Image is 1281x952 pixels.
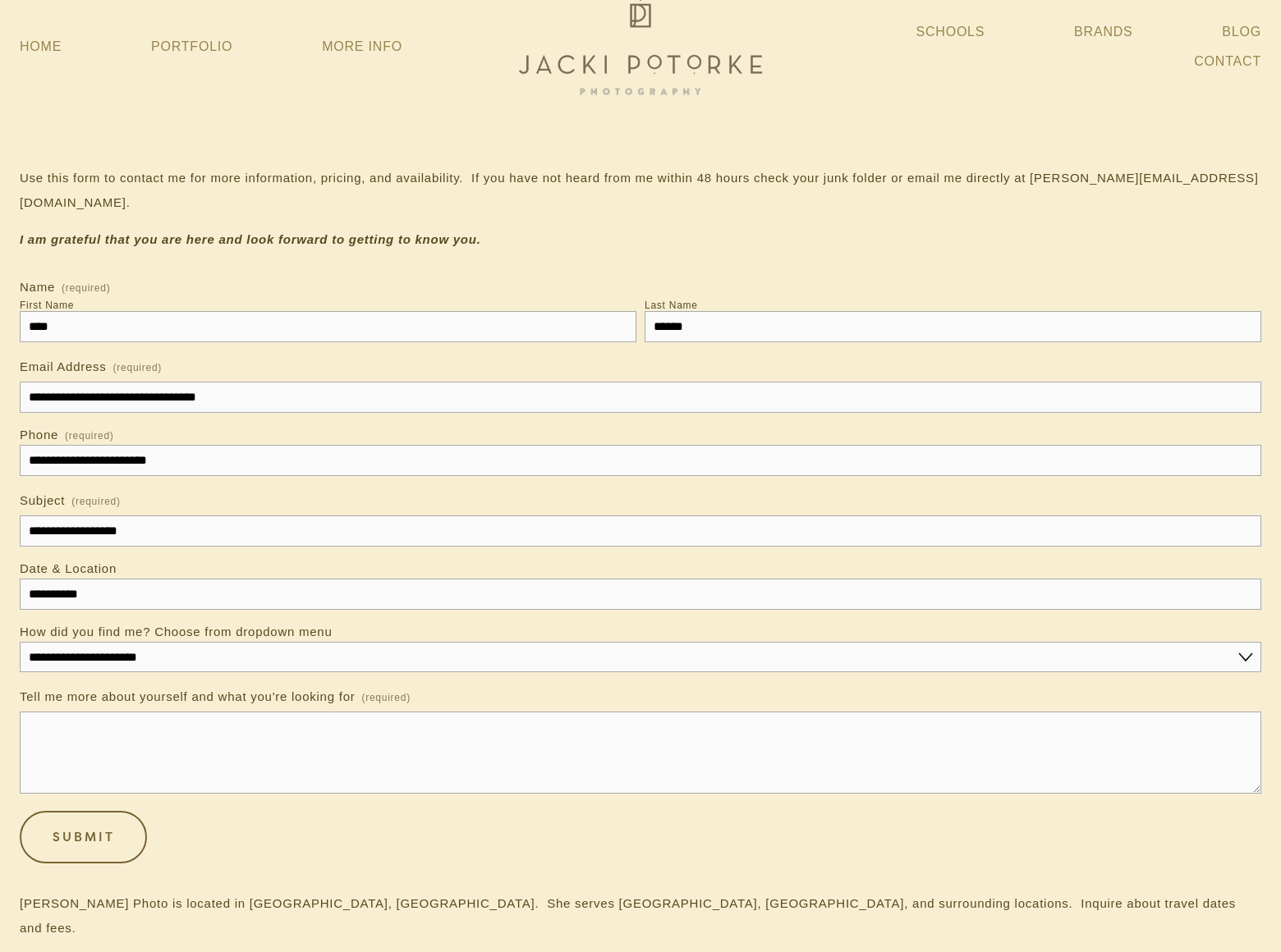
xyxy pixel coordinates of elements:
[20,891,1261,941] p: [PERSON_NAME] Photo is located in [GEOGRAPHIC_DATA], [GEOGRAPHIC_DATA]. She serves [GEOGRAPHIC_DA...
[20,359,107,373] span: Email Address
[361,687,411,708] span: (required)
[20,32,62,62] a: Home
[62,283,111,293] span: (required)
[65,431,114,441] span: (required)
[20,689,355,703] span: Tell me more about yourself and what you're looking for
[20,493,65,507] span: Subject
[71,491,121,512] span: (required)
[322,32,402,62] a: More Info
[20,280,55,294] span: Name
[20,642,1261,672] select: How did you find me? Choose from dropdown menu
[151,39,232,53] a: Portfolio
[20,625,333,638] span: How did you find me? Choose from dropdown menu
[20,166,1261,215] p: Use this form to contact me for more information, pricing, and availability. If you have not hear...
[20,811,147,863] button: SubmitSubmit
[53,828,115,845] span: Submit
[20,232,481,246] em: I am grateful that you are here and look forward to getting to know you.
[113,357,163,378] span: (required)
[1222,17,1261,47] a: Blog
[1194,47,1261,76] a: Contact
[645,300,698,311] div: Last Name
[20,300,74,311] div: First Name
[20,561,117,575] span: Date & Location
[916,17,985,47] a: Schools
[1074,17,1132,47] a: Brands
[20,428,58,442] span: Phone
